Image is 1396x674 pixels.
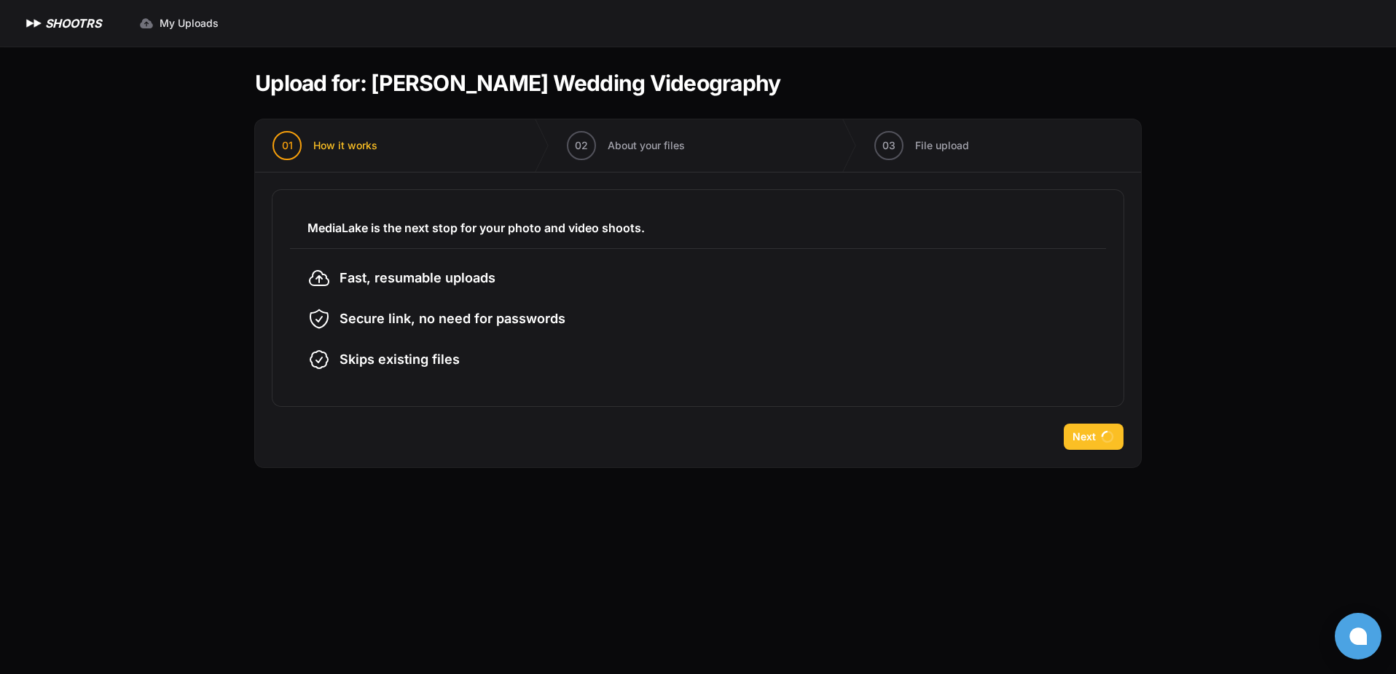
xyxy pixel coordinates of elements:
[340,309,565,329] span: Secure link, no need for passwords
[1073,429,1096,444] span: Next
[857,119,987,172] button: 03 File upload
[608,138,685,153] span: About your files
[313,138,377,153] span: How it works
[45,15,101,32] h1: SHOOTRS
[23,15,45,32] img: SHOOTRS
[575,138,588,153] span: 02
[915,138,969,153] span: File upload
[307,219,1089,237] h3: MediaLake is the next stop for your photo and video shoots.
[23,15,101,32] a: SHOOTRS SHOOTRS
[549,119,702,172] button: 02 About your files
[255,70,780,96] h1: Upload for: [PERSON_NAME] Wedding Videography
[340,349,460,370] span: Skips existing files
[340,268,495,288] span: Fast, resumable uploads
[882,138,895,153] span: 03
[255,119,395,172] button: 01 How it works
[282,138,293,153] span: 01
[160,16,219,31] span: My Uploads
[1064,424,1124,450] button: Next
[1335,613,1381,659] button: Open chat window
[130,10,227,36] a: My Uploads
